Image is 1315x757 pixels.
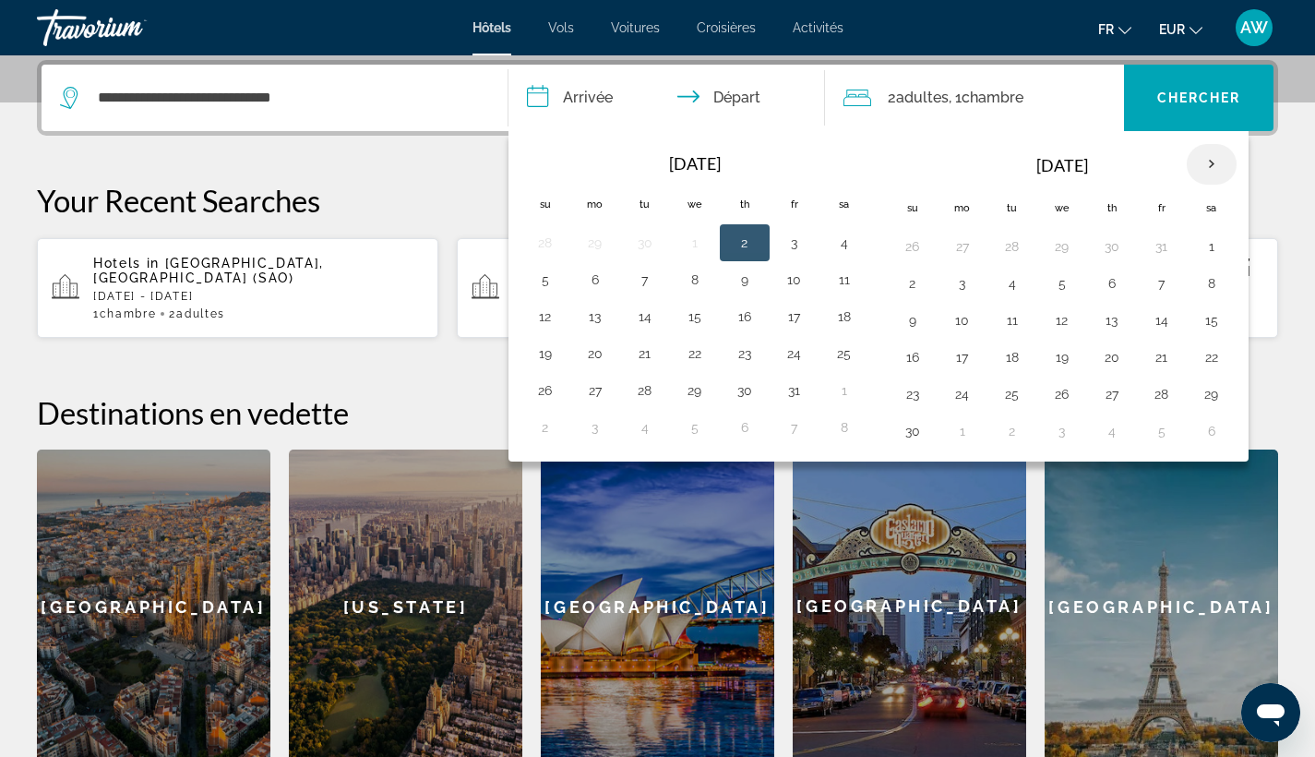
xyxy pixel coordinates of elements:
th: [DATE] [938,143,1187,187]
button: Day 18 [830,304,859,330]
button: Day 19 [531,341,560,366]
button: Day 12 [1047,307,1077,333]
span: 1 [93,307,156,320]
a: Hôtels [472,20,511,35]
button: Day 16 [898,344,927,370]
button: Change language [1098,16,1131,42]
h2: Destinations en vedette [37,394,1278,431]
button: Chercher [1124,65,1273,131]
button: Next month [1187,143,1237,186]
span: EUR [1159,22,1185,37]
button: Day 28 [1147,381,1177,407]
button: Day 11 [830,267,859,293]
button: Day 30 [1097,234,1127,259]
button: Day 29 [580,230,610,256]
button: Day 7 [780,415,809,440]
button: Day 6 [580,267,610,293]
button: Day 17 [780,304,809,330]
div: Search widget [42,65,1273,131]
button: Day 4 [1097,418,1127,444]
p: Your Recent Searches [37,182,1278,219]
button: Day 28 [630,378,660,403]
button: Day 20 [580,341,610,366]
button: Day 16 [730,304,759,330]
span: 2 [888,85,949,111]
span: Adultes [176,307,225,320]
button: Day 12 [531,304,560,330]
button: Day 24 [780,341,809,366]
button: Day 6 [1097,270,1127,296]
span: 2 [169,307,224,320]
button: Day 4 [630,415,660,440]
button: Day 4 [998,270,1027,296]
button: Day 6 [1197,418,1226,444]
button: Day 24 [948,381,977,407]
button: Hotels in [GEOGRAPHIC_DATA], [GEOGRAPHIC_DATA] (SAO)[DATE] - [DATE]1Chambre2Adultes [37,237,438,339]
button: User Menu [1230,8,1278,47]
button: Day 27 [948,234,977,259]
button: Day 21 [1147,344,1177,370]
button: Day 3 [780,230,809,256]
span: Chambre [962,89,1023,106]
button: Day 23 [898,381,927,407]
a: Vols [548,20,574,35]
span: [GEOGRAPHIC_DATA], [GEOGRAPHIC_DATA] (SAO) [93,256,324,285]
button: Day 28 [998,234,1027,259]
button: Day 3 [948,270,977,296]
button: Day 6 [730,415,759,440]
span: , 1 [949,85,1023,111]
button: Day 22 [1197,344,1226,370]
button: Day 31 [780,378,809,403]
button: Day 5 [531,267,560,293]
button: Day 20 [1097,344,1127,370]
button: Day 22 [680,341,710,366]
button: Day 31 [1147,234,1177,259]
button: Day 7 [630,267,660,293]
button: Day 25 [998,381,1027,407]
button: Day 17 [948,344,977,370]
button: Hotels in [GEOGRAPHIC_DATA], [GEOGRAPHIC_DATA], [GEOGRAPHIC_DATA] (LAX)[DATE] - [DATE]1Chambre2Ad... [457,237,858,339]
button: Day 26 [1047,381,1077,407]
span: Chercher [1157,90,1241,105]
button: Day 1 [1197,234,1226,259]
button: Check in and out dates [508,65,826,131]
button: Day 2 [998,418,1027,444]
button: Day 2 [730,230,759,256]
a: Activités [793,20,843,35]
button: Day 10 [780,267,809,293]
span: Croisières [697,20,756,35]
button: Day 10 [948,307,977,333]
button: Day 8 [1197,270,1226,296]
span: Adultes [896,89,949,106]
button: Day 5 [1047,270,1077,296]
button: Day 30 [630,230,660,256]
span: AW [1240,18,1268,37]
span: fr [1098,22,1114,37]
button: Day 29 [1047,234,1077,259]
button: Day 13 [580,304,610,330]
a: Voitures [611,20,660,35]
button: Day 27 [580,378,610,403]
button: Day 14 [630,304,660,330]
a: Travorium [37,4,221,52]
button: Day 26 [898,234,927,259]
button: Day 30 [730,378,759,403]
button: Day 29 [1197,381,1226,407]
button: Day 5 [680,415,710,440]
button: Day 1 [680,230,710,256]
button: Day 2 [531,415,560,440]
button: Day 1 [830,378,859,403]
button: Day 11 [998,307,1027,333]
iframe: Bouton de lancement de la fenêtre de messagerie [1241,683,1300,742]
button: Day 9 [730,267,759,293]
button: Day 23 [730,341,759,366]
th: [DATE] [570,143,819,184]
button: Day 9 [898,307,927,333]
button: Day 21 [630,341,660,366]
button: Travelers: 2 adults, 0 children [825,65,1124,131]
button: Day 8 [830,415,859,440]
p: [DATE] - [DATE] [93,290,424,303]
